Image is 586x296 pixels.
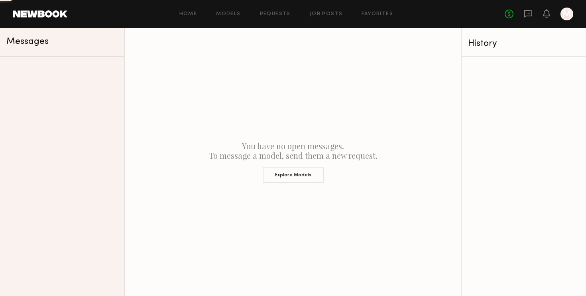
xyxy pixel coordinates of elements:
[263,167,324,183] button: Explore Models
[468,39,580,48] div: History
[310,12,343,17] a: Job Posts
[260,12,291,17] a: Requests
[362,12,393,17] a: Favorites
[179,12,197,17] a: Home
[6,37,49,46] span: Messages
[560,8,573,20] a: M
[125,28,461,296] div: You have no open messages. To message a model, send them a new request.
[131,160,455,183] a: Explore Models
[216,12,240,17] a: Models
